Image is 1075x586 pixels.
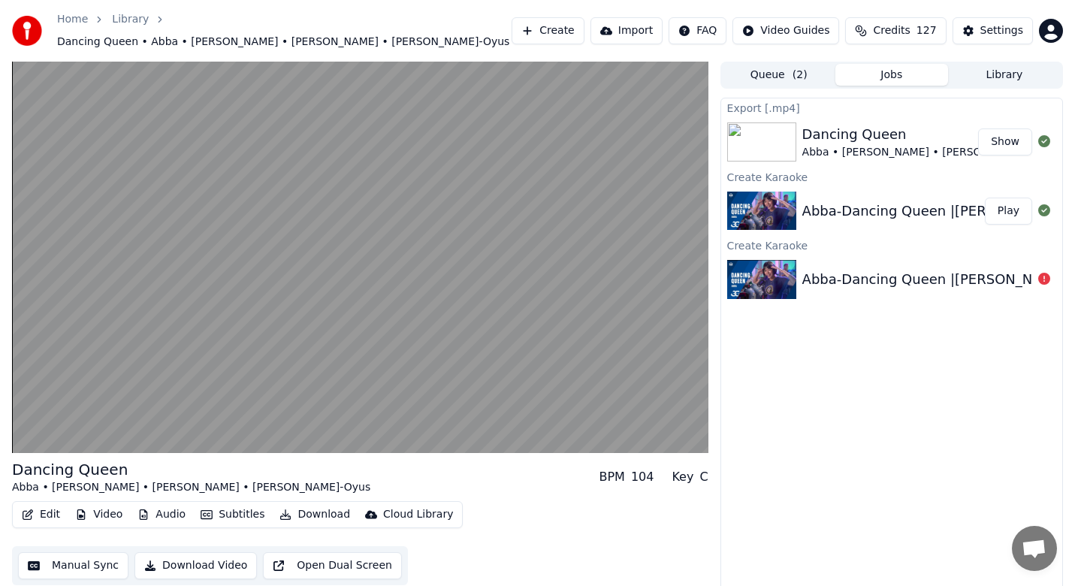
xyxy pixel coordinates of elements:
[134,552,257,579] button: Download Video
[590,17,663,44] button: Import
[16,504,66,525] button: Edit
[948,64,1061,86] button: Library
[57,12,512,50] nav: breadcrumb
[672,468,693,486] div: Key
[57,35,509,50] span: Dancing Queen • Abba • [PERSON_NAME] • [PERSON_NAME] • [PERSON_NAME]-Oyus
[873,23,910,38] span: Credits
[1012,526,1057,571] div: Open chat
[953,17,1033,44] button: Settings
[12,480,370,495] div: Abba • [PERSON_NAME] • [PERSON_NAME] • [PERSON_NAME]-Oyus
[721,168,1062,186] div: Create Karaoke
[631,468,654,486] div: 104
[978,128,1032,156] button: Show
[112,12,149,27] a: Library
[721,236,1062,254] div: Create Karaoke
[263,552,402,579] button: Open Dual Screen
[916,23,937,38] span: 127
[835,64,948,86] button: Jobs
[273,504,356,525] button: Download
[845,17,946,44] button: Credits127
[12,459,370,480] div: Dancing Queen
[69,504,128,525] button: Video
[131,504,192,525] button: Audio
[12,16,42,46] img: youka
[985,198,1032,225] button: Play
[980,23,1023,38] div: Settings
[723,64,835,86] button: Queue
[195,504,270,525] button: Subtitles
[732,17,839,44] button: Video Guides
[18,552,128,579] button: Manual Sync
[57,12,88,27] a: Home
[721,98,1062,116] div: Export [.mp4]
[699,468,708,486] div: C
[599,468,624,486] div: BPM
[512,17,584,44] button: Create
[669,17,726,44] button: FAQ
[793,68,808,83] span: ( 2 )
[383,507,453,522] div: Cloud Library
